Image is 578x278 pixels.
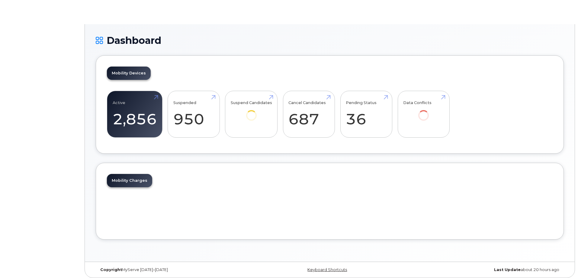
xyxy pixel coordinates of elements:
strong: Last Update [494,267,521,272]
a: Suspend Candidates [231,94,272,129]
a: Cancel Candidates 687 [288,94,329,134]
a: Data Conflicts [403,94,444,129]
a: Pending Status 36 [346,94,387,134]
a: Mobility Charges [107,174,152,187]
a: Mobility Devices [107,67,151,80]
strong: Copyright [100,267,122,272]
div: about 20 hours ago [408,267,564,272]
h1: Dashboard [96,35,564,46]
a: Active 2,856 [113,94,157,134]
div: MyServe [DATE]–[DATE] [96,267,252,272]
a: Suspended 950 [173,94,214,134]
a: Keyboard Shortcuts [307,267,347,272]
